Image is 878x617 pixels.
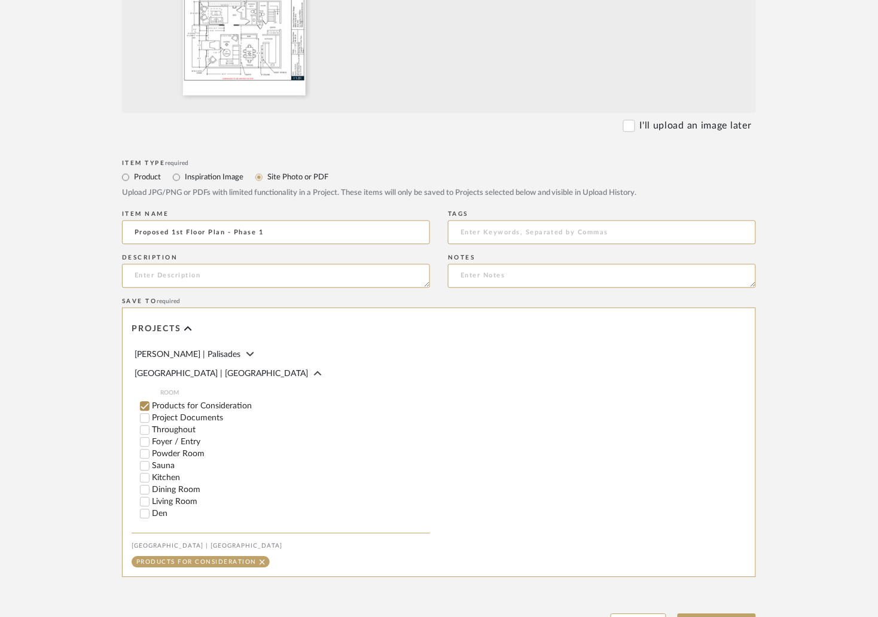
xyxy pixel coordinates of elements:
div: Item Type [122,160,756,167]
label: Sauna [152,462,430,471]
label: Living Room [152,498,430,506]
div: Upload JPG/PNG or PDFs with limited functionality in a Project. These items will only be saved to... [122,188,756,200]
span: ROOM [160,389,430,398]
div: [GEOGRAPHIC_DATA] | [GEOGRAPHIC_DATA] [132,543,430,550]
input: Enter Keywords, Separated by Commas [448,221,756,245]
div: Save To [122,298,756,306]
mat-radio-group: Select item type [122,170,756,185]
label: Kitchen [152,474,430,482]
label: Den [152,510,430,518]
div: Tags [448,211,756,218]
span: required [166,161,189,167]
span: Projects [132,325,181,335]
label: Throughout [152,426,430,435]
label: I'll upload an image later [640,119,752,133]
label: Inspiration Image [184,171,243,184]
label: Site Photo or PDF [266,171,328,184]
label: Products for Consideration [152,402,430,411]
label: Foyer / Entry [152,438,430,447]
span: required [157,299,181,305]
label: Dining Room [152,486,430,494]
div: Description [122,255,430,262]
div: Item name [122,211,430,218]
div: Notes [448,255,756,262]
label: Project Documents [152,414,430,423]
label: Powder Room [152,450,430,459]
label: Product [133,171,161,184]
span: [PERSON_NAME] | Palisades [135,351,240,359]
span: [GEOGRAPHIC_DATA] | [GEOGRAPHIC_DATA] [135,370,308,378]
div: Products for Consideration [136,560,257,566]
input: Enter Name [122,221,430,245]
